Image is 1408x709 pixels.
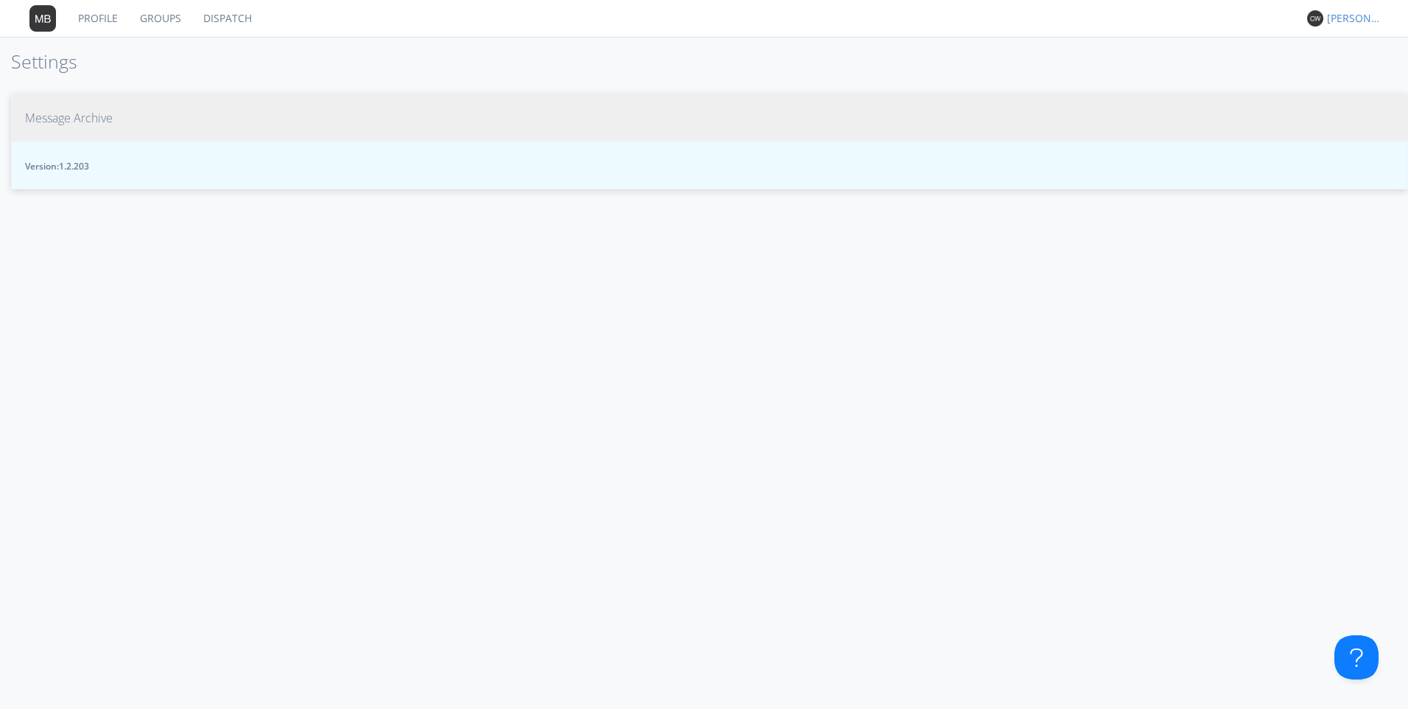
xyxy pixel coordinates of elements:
div: [PERSON_NAME] * [1327,11,1382,26]
img: 373638.png [29,5,56,32]
img: 373638.png [1307,10,1323,27]
button: Message Archive [11,94,1408,142]
span: Message Archive [25,110,113,127]
span: Version: 1.2.203 [25,160,1394,172]
iframe: Toggle Customer Support [1334,635,1379,680]
button: Version:1.2.203 [11,142,1408,189]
